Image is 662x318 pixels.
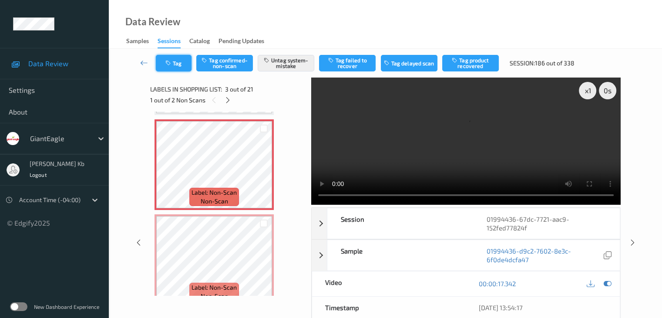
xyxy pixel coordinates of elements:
[126,35,158,47] a: Samples
[189,37,210,47] div: Catalog
[579,82,596,99] div: x 1
[327,208,474,239] div: Session
[487,247,602,264] a: 01994436-d9c2-7602-8e3c-6f0de4dcfa47
[442,55,499,71] button: Tag product recovered
[599,82,616,99] div: 0 s
[319,55,376,71] button: Tag failed to recover
[218,35,273,47] a: Pending Updates
[535,59,575,68] span: 186 out of 338
[126,37,149,47] div: Samples
[150,85,222,94] span: Labels in shopping list:
[510,59,535,68] span: Session:
[312,271,466,296] div: Video
[479,303,607,312] div: [DATE] 13:54:17
[218,37,264,47] div: Pending Updates
[125,17,180,26] div: Data Review
[189,35,218,47] a: Catalog
[201,292,228,301] span: non-scan
[225,85,253,94] span: 3 out of 21
[479,279,516,288] a: 00:00:17.342
[312,208,620,239] div: Session01994436-67dc-7721-aac9-152fed77824f
[474,208,620,239] div: 01994436-67dc-7721-aac9-152fed77824f
[158,37,181,48] div: Sessions
[192,283,237,292] span: Label: Non-Scan
[150,95,305,105] div: 1 out of 2 Non Scans
[196,55,253,71] button: Tag confirmed-non-scan
[381,55,437,71] button: Tag delayed scan
[192,188,237,197] span: Label: Non-Scan
[201,197,228,206] span: non-scan
[312,240,620,271] div: Sample01994436-d9c2-7602-8e3c-6f0de4dcfa47
[158,35,189,48] a: Sessions
[156,55,192,71] button: Tag
[327,240,474,271] div: Sample
[258,55,314,71] button: Untag system-mistake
